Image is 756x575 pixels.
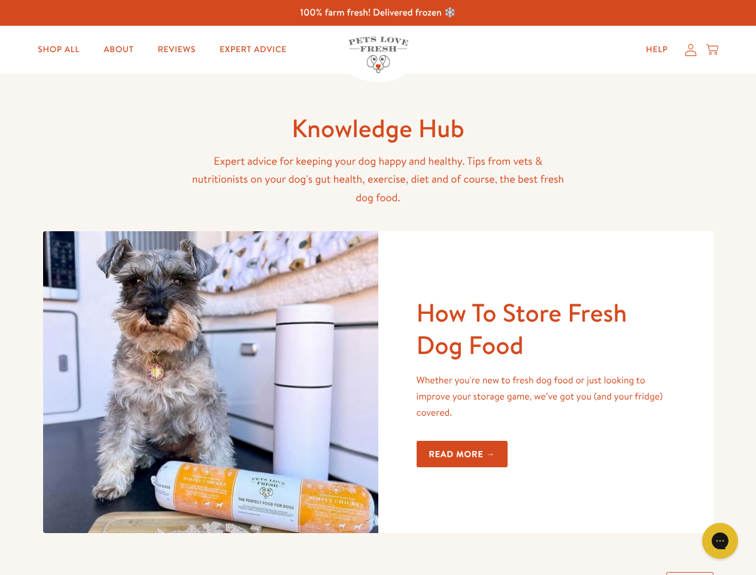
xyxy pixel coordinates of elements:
a: Reviews [148,38,205,62]
a: Shop All [28,38,89,62]
a: How To Store Fresh Dog Food [417,295,627,363]
a: About [94,38,143,62]
a: Read more → [417,441,508,468]
p: Expert advice for keeping your dog happy and healthy. Tips from vets & nutritionists on your dog'... [187,152,570,207]
p: Whether you're new to fresh dog food or just looking to improve your storage game, we’ve got you ... [417,373,675,422]
h1: Knowledge Hub [187,112,570,145]
iframe: Gorgias live chat messenger [696,519,744,563]
img: How To Store Fresh Dog Food [43,231,378,533]
a: Expert Advice [210,38,296,62]
img: Pets Love Fresh [348,37,408,73]
a: Help [636,38,678,62]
